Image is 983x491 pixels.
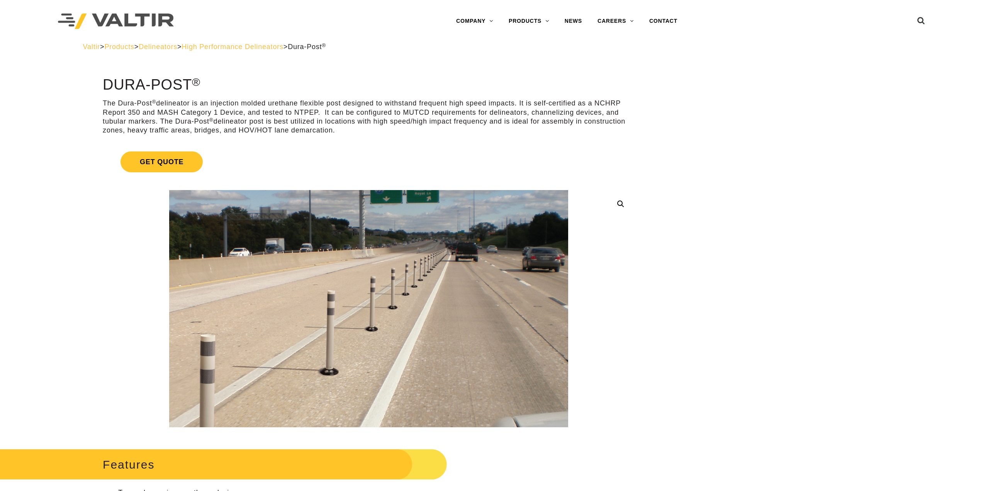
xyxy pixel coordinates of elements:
[182,43,284,51] a: High Performance Delineators
[448,14,501,29] a: COMPANY
[83,43,100,51] a: Valtir
[192,76,200,88] sup: ®
[152,99,156,105] sup: ®
[322,42,326,48] sup: ®
[103,99,635,135] p: The Dura-Post delineator is an injection molded urethane flexible post designed to withstand freq...
[103,77,635,93] h1: Dura-Post
[104,43,134,51] a: Products
[590,14,642,29] a: CAREERS
[83,42,900,51] div: > > > >
[139,43,177,51] a: Delineators
[557,14,590,29] a: NEWS
[288,43,326,51] span: Dura-Post
[642,14,685,29] a: CONTACT
[501,14,557,29] a: PRODUCTS
[209,117,214,123] sup: ®
[103,142,635,182] a: Get Quote
[58,14,174,29] img: Valtir
[121,151,203,172] span: Get Quote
